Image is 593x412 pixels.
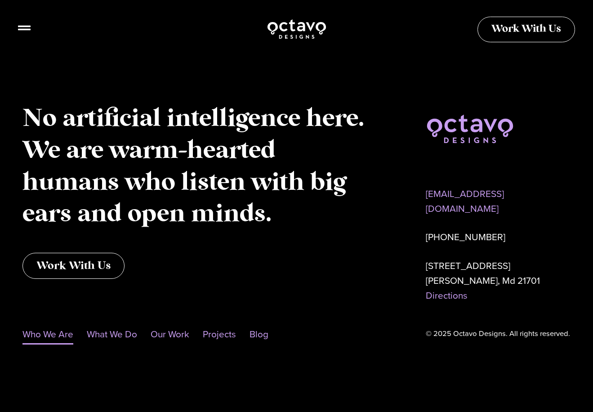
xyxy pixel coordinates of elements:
[22,324,372,345] nav: Menu
[426,230,571,245] p: [PHONE_NUMBER]
[151,324,189,345] a: Our Work
[426,187,504,215] a: [EMAIL_ADDRESS][DOMAIN_NAME]
[22,253,125,279] a: Work With Us
[267,18,327,40] img: Octavo Designs Logo in White
[250,324,268,345] a: Blog
[426,289,468,302] a: Directions
[22,324,73,345] a: Who We Are
[426,259,571,304] p: [STREET_ADDRESS] [PERSON_NAME], Md 21701
[426,326,571,341] div: © 2025 Octavo Designs. All rights reserved.
[477,17,575,42] a: Work With Us
[22,103,372,230] p: No artificial intelligence here. We are warm-hearted humans who listen with big ears and open minds.
[87,324,137,345] a: What We Do
[203,324,236,345] a: Projects
[491,24,561,35] span: Work With Us
[36,260,111,271] span: Work With Us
